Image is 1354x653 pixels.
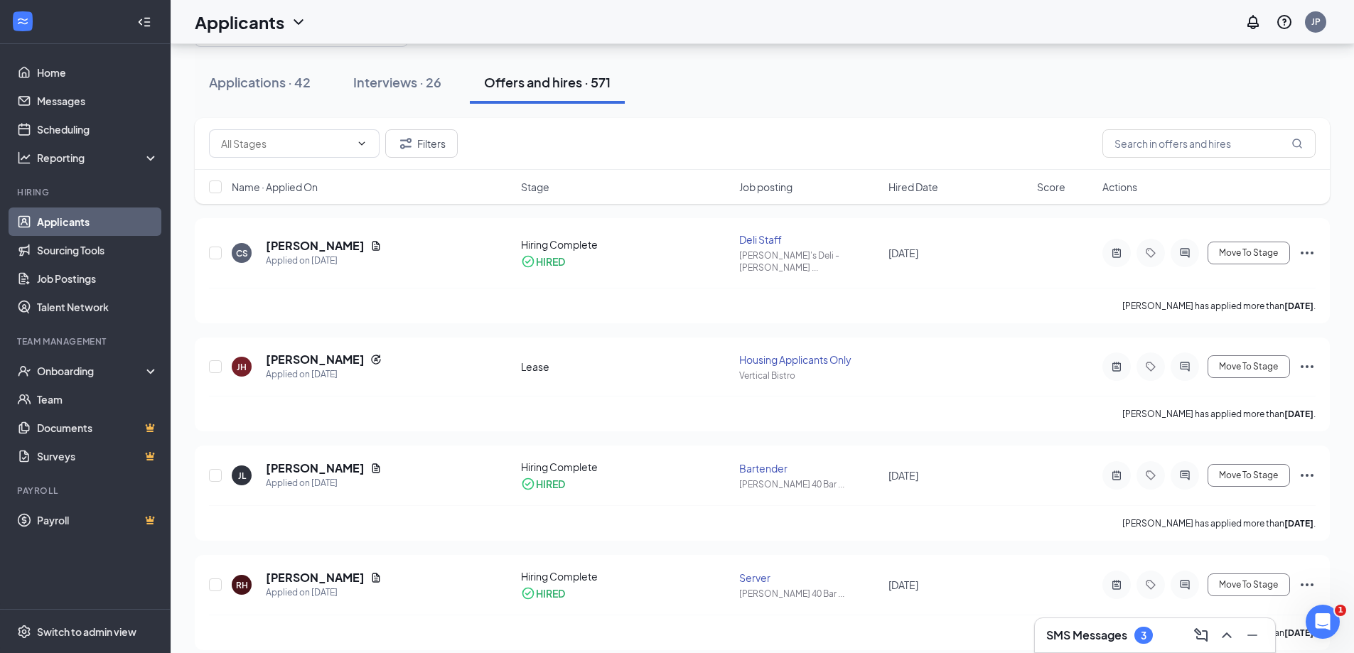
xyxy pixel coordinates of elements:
div: RH [236,579,248,591]
a: SurveysCrown [37,442,158,470]
div: Hiring Complete [521,460,731,474]
p: [PERSON_NAME] has applied more than . [1122,408,1316,420]
div: Applied on [DATE] [266,367,382,382]
svg: Ellipses [1299,576,1316,593]
svg: ActiveChat [1176,579,1193,590]
svg: Document [370,463,382,474]
div: Hiring Complete [521,569,731,583]
svg: Ellipses [1299,358,1316,375]
div: HIRED [536,586,565,600]
svg: Collapse [137,15,151,29]
b: [DATE] [1284,627,1313,638]
span: [DATE] [888,578,918,591]
div: [PERSON_NAME] 40 Bar ... [739,478,879,490]
a: Job Postings [37,264,158,293]
div: CS [236,247,248,259]
div: Applied on [DATE] [266,476,382,490]
a: Messages [37,87,158,115]
svg: ActiveNote [1108,579,1125,590]
div: Interviews · 26 [353,73,441,91]
span: Move To Stage [1219,362,1278,372]
svg: Tag [1142,361,1159,372]
span: Job posting [739,180,792,194]
h5: [PERSON_NAME] [266,352,365,367]
span: Actions [1102,180,1137,194]
span: [DATE] [888,469,918,482]
div: HIRED [536,254,565,269]
svg: Document [370,572,382,583]
button: Move To Stage [1208,464,1290,487]
div: Applications · 42 [209,73,311,91]
div: 3 [1141,630,1146,642]
svg: Document [370,240,382,252]
div: Applied on [DATE] [266,254,382,268]
div: JP [1311,16,1321,28]
a: Home [37,58,158,87]
a: PayrollCrown [37,506,158,534]
div: Housing Applicants Only [739,352,879,367]
b: [DATE] [1284,301,1313,311]
svg: Analysis [17,151,31,165]
div: Hiring [17,186,156,198]
div: Reporting [37,151,159,165]
svg: CheckmarkCircle [521,254,535,269]
svg: ChevronUp [1218,627,1235,644]
svg: Minimize [1244,627,1261,644]
b: [DATE] [1284,409,1313,419]
svg: Filter [397,135,414,152]
div: Team Management [17,335,156,347]
svg: QuestionInfo [1276,14,1293,31]
p: [PERSON_NAME] has applied more than . [1122,517,1316,529]
div: Vertical Bistro [739,369,879,382]
a: Applicants [37,207,158,236]
div: JH [237,361,247,373]
button: Minimize [1241,624,1264,647]
svg: ActiveNote [1108,247,1125,259]
svg: ChevronDown [290,14,307,31]
button: ComposeMessage [1190,624,1213,647]
span: Name · Applied On [232,180,318,194]
input: Search in offers and hires [1102,129,1316,158]
span: Move To Stage [1219,470,1278,480]
span: Move To Stage [1219,248,1278,258]
div: Offers and hires · 571 [484,73,611,91]
svg: Tag [1142,470,1159,481]
svg: ActiveNote [1108,361,1125,372]
svg: ComposeMessage [1193,627,1210,644]
span: [DATE] [888,247,918,259]
div: Hiring Complete [521,237,731,252]
svg: Tag [1142,579,1159,590]
div: Server [739,571,879,585]
div: Switch to admin view [37,625,136,639]
svg: ChevronDown [356,138,367,149]
div: Payroll [17,485,156,497]
b: [DATE] [1284,518,1313,529]
div: Onboarding [37,364,146,378]
button: Move To Stage [1208,355,1290,378]
svg: Notifications [1245,14,1262,31]
span: Move To Stage [1219,580,1278,590]
svg: ActiveChat [1176,361,1193,372]
h5: [PERSON_NAME] [266,238,365,254]
input: All Stages [221,136,350,151]
div: Bartender [739,461,879,475]
svg: ActiveChat [1176,247,1193,259]
button: ChevronUp [1215,624,1238,647]
div: Applied on [DATE] [266,585,382,600]
div: [PERSON_NAME]'s Deli - [PERSON_NAME] ... [739,249,879,274]
h5: [PERSON_NAME] [266,460,365,476]
svg: Reapply [370,354,382,365]
h1: Applicants [195,10,284,34]
h3: SMS Messages [1046,627,1127,643]
div: Deli Staff [739,232,879,247]
div: [PERSON_NAME] 40 Bar ... [739,588,879,600]
svg: Tag [1142,247,1159,259]
a: DocumentsCrown [37,414,158,442]
svg: UserCheck [17,364,31,378]
a: Talent Network [37,293,158,321]
button: Move To Stage [1208,242,1290,264]
div: Lease [521,360,731,374]
svg: CheckmarkCircle [521,477,535,491]
svg: ActiveNote [1108,470,1125,481]
button: Filter Filters [385,129,458,158]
